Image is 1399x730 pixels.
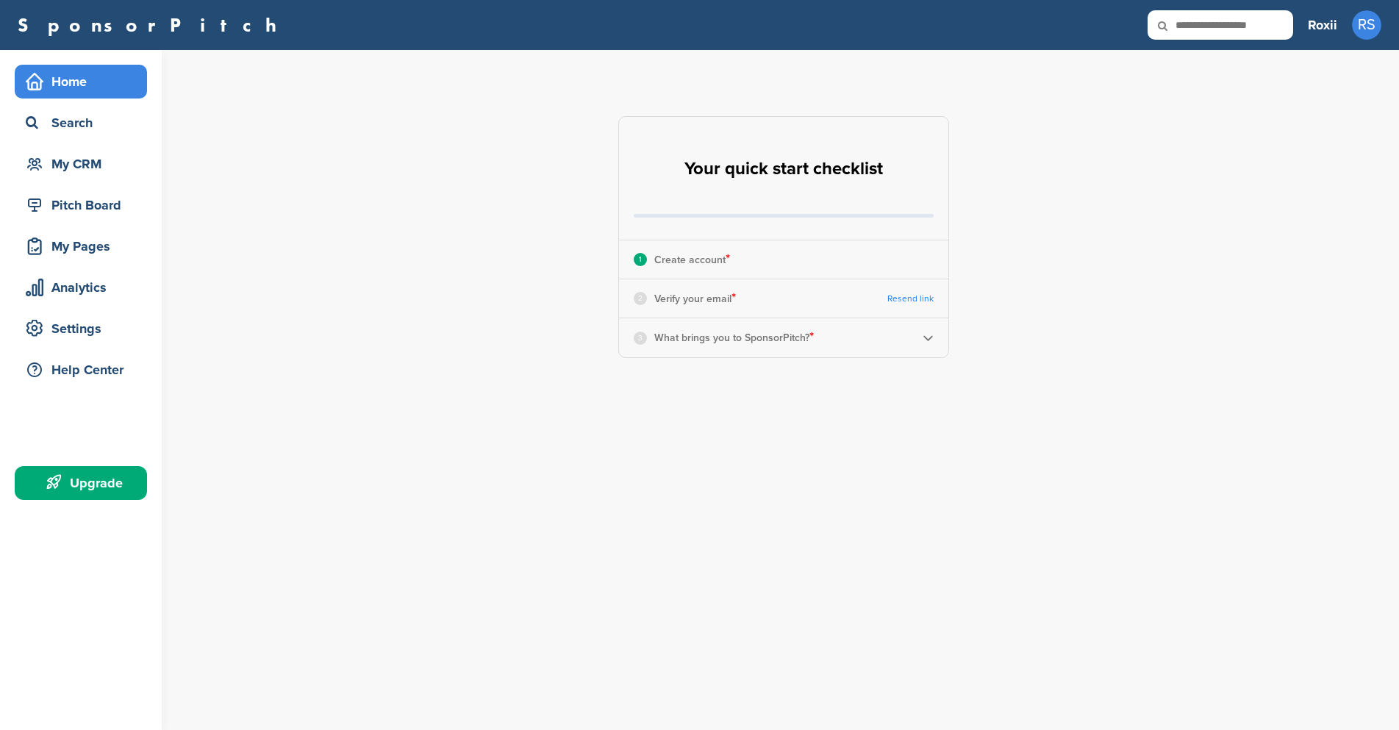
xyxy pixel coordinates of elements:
[15,188,147,222] a: Pitch Board
[887,293,934,304] a: Resend link
[684,153,883,185] h2: Your quick start checklist
[22,357,147,383] div: Help Center
[22,68,147,95] div: Home
[22,151,147,177] div: My CRM
[15,353,147,387] a: Help Center
[1308,9,1337,41] a: Roxii
[15,229,147,263] a: My Pages
[22,110,147,136] div: Search
[22,315,147,342] div: Settings
[18,15,286,35] a: SponsorPitch
[634,292,647,305] div: 2
[22,233,147,260] div: My Pages
[654,250,730,269] p: Create account
[15,271,147,304] a: Analytics
[15,466,147,500] a: Upgrade
[15,65,147,99] a: Home
[22,274,147,301] div: Analytics
[1308,15,1337,35] h3: Roxii
[15,312,147,346] a: Settings
[1352,10,1381,40] span: RS
[22,192,147,218] div: Pitch Board
[15,147,147,181] a: My CRM
[634,253,647,266] div: 1
[15,106,147,140] a: Search
[654,328,814,347] p: What brings you to SponsorPitch?
[923,332,934,343] img: Checklist arrow 2
[22,470,147,496] div: Upgrade
[654,289,736,308] p: Verify your email
[634,332,647,345] div: 3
